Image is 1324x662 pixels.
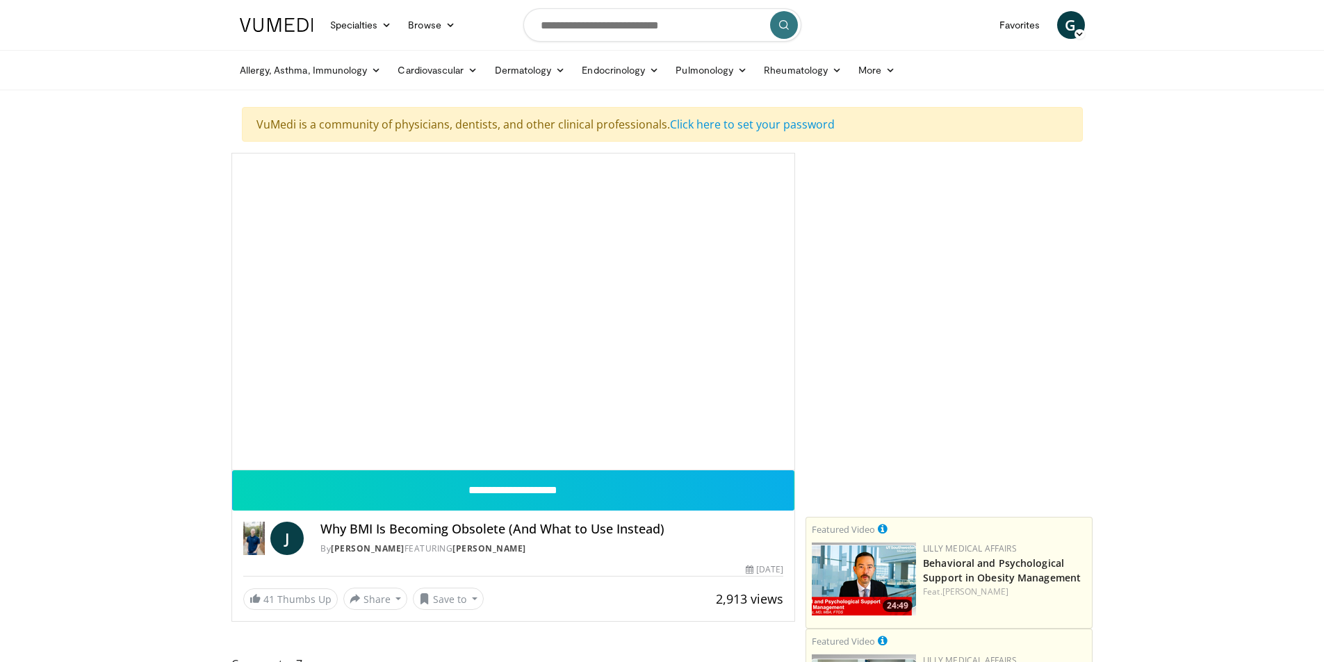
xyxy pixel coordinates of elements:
a: Browse [400,11,464,39]
a: 41 Thumbs Up [243,588,338,610]
iframe: Advertisement [845,153,1054,326]
video-js: Video Player [232,154,795,470]
a: Behavioral and Psychological Support in Obesity Management [923,556,1081,584]
a: Cardiovascular [389,56,486,84]
a: Rheumatology [755,56,850,84]
small: Featured Video [812,523,875,536]
img: VuMedi Logo [240,18,313,32]
a: J [270,522,304,555]
a: Dermatology [487,56,574,84]
a: Specialties [322,11,400,39]
a: [PERSON_NAME] [942,586,1008,597]
div: VuMedi is a community of physicians, dentists, and other clinical professionals. [242,107,1083,142]
a: More [850,56,904,84]
button: Save to [413,588,484,610]
img: Dr. Jordan Rennicke [243,522,265,555]
a: Click here to set your password [670,117,835,132]
span: 2,913 views [716,590,783,607]
a: Endocrinology [573,56,667,84]
div: By FEATURING [320,543,783,555]
div: [DATE] [746,563,783,576]
a: [PERSON_NAME] [331,543,404,554]
a: Favorites [991,11,1049,39]
img: ba3304f6-7838-4e41-9c0f-2e31ebde6754.png.150x105_q85_crop-smart_upscale.png [812,543,916,615]
div: Feat. [923,586,1086,598]
button: Share [343,588,408,610]
a: 24:49 [812,543,916,615]
input: Search topics, interventions [523,8,801,42]
span: 41 [263,593,275,606]
a: [PERSON_NAME] [452,543,526,554]
a: Allergy, Asthma, Immunology [231,56,390,84]
small: Featured Video [812,635,875,647]
a: Pulmonology [667,56,755,84]
a: G [1057,11,1085,39]
span: 24:49 [883,599,913,612]
iframe: Advertisement [845,335,1054,508]
a: Lilly Medical Affairs [923,543,1017,554]
h4: Why BMI Is Becoming Obsolete (And What to Use Instead) [320,522,783,537]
